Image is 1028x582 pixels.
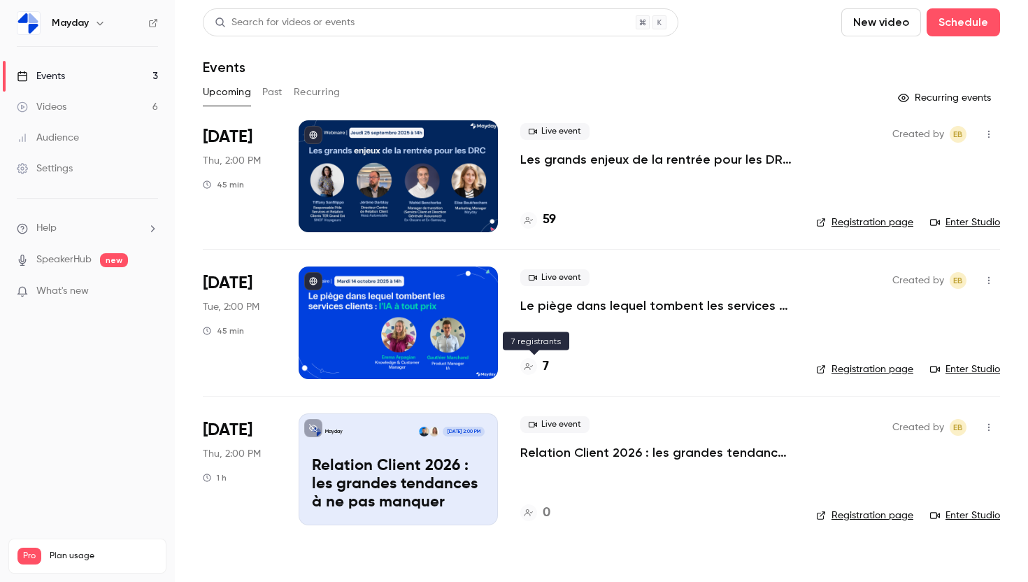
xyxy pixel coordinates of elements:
div: Audience [17,131,79,145]
span: EB [953,126,963,143]
h6: Mayday [52,16,89,30]
a: Les grands enjeux de la rentrée pour les DRC : cap sur la performance [520,151,794,168]
span: Tue, 2:00 PM [203,300,259,314]
div: Settings [17,162,73,176]
a: Registration page [816,215,913,229]
a: Enter Studio [930,215,1000,229]
div: Nov 13 Thu, 2:00 PM (Europe/Paris) [203,413,276,525]
span: [DATE] [203,272,252,294]
span: Elise Boukhechem [950,272,966,289]
span: What's new [36,284,89,299]
button: New video [841,8,921,36]
a: Registration page [816,362,913,376]
a: Relation Client 2026 : les grandes tendances à ne pas manquer [520,444,794,461]
img: Mayday [17,12,40,34]
span: Elise Boukhechem [950,126,966,143]
p: Mayday [325,428,343,435]
div: 45 min [203,179,244,190]
a: Enter Studio [930,362,1000,376]
span: new [100,253,128,267]
div: 1 h [203,472,227,483]
a: Le piège dans lequel tombent les services clients : l’IA à tout prix [520,297,794,314]
span: Help [36,221,57,236]
span: Plan usage [50,551,157,562]
a: 7 [520,357,549,376]
div: Search for videos or events [215,15,355,30]
h4: 59 [543,211,556,229]
div: Events [17,69,65,83]
li: help-dropdown-opener [17,221,158,236]
a: Enter Studio [930,509,1000,523]
span: Thu, 2:00 PM [203,447,261,461]
span: [DATE] 2:00 PM [443,427,484,436]
button: Upcoming [203,81,251,104]
iframe: Noticeable Trigger [141,285,158,298]
h4: 7 [543,357,549,376]
span: Thu, 2:00 PM [203,154,261,168]
span: Live event [520,123,590,140]
button: Recurring events [892,87,1000,109]
button: Schedule [927,8,1000,36]
span: EB [953,272,963,289]
span: Created by [892,126,944,143]
a: Registration page [816,509,913,523]
h1: Events [203,59,245,76]
span: [DATE] [203,126,252,148]
a: 59 [520,211,556,229]
p: Relation Client 2026 : les grandes tendances à ne pas manquer [312,457,485,511]
h4: 0 [543,504,550,523]
button: Recurring [294,81,341,104]
div: Oct 14 Tue, 2:00 PM (Europe/Paris) [203,267,276,378]
span: Pro [17,548,41,565]
div: Sep 25 Thu, 2:00 PM (Europe/Paris) [203,120,276,232]
a: SpeakerHub [36,253,92,267]
span: Created by [892,272,944,289]
a: 0 [520,504,550,523]
img: François Castro-Lara [419,427,429,436]
a: Relation Client 2026 : les grandes tendances à ne pas manquerMaydaySolène NassifFrançois Castro-L... [299,413,498,525]
span: Created by [892,419,944,436]
div: Videos [17,100,66,114]
div: 45 min [203,325,244,336]
button: Past [262,81,283,104]
span: EB [953,419,963,436]
span: [DATE] [203,419,252,441]
span: Elise Boukhechem [950,419,966,436]
span: Live event [520,416,590,433]
img: Solène Nassif [429,427,439,436]
span: Live event [520,269,590,286]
